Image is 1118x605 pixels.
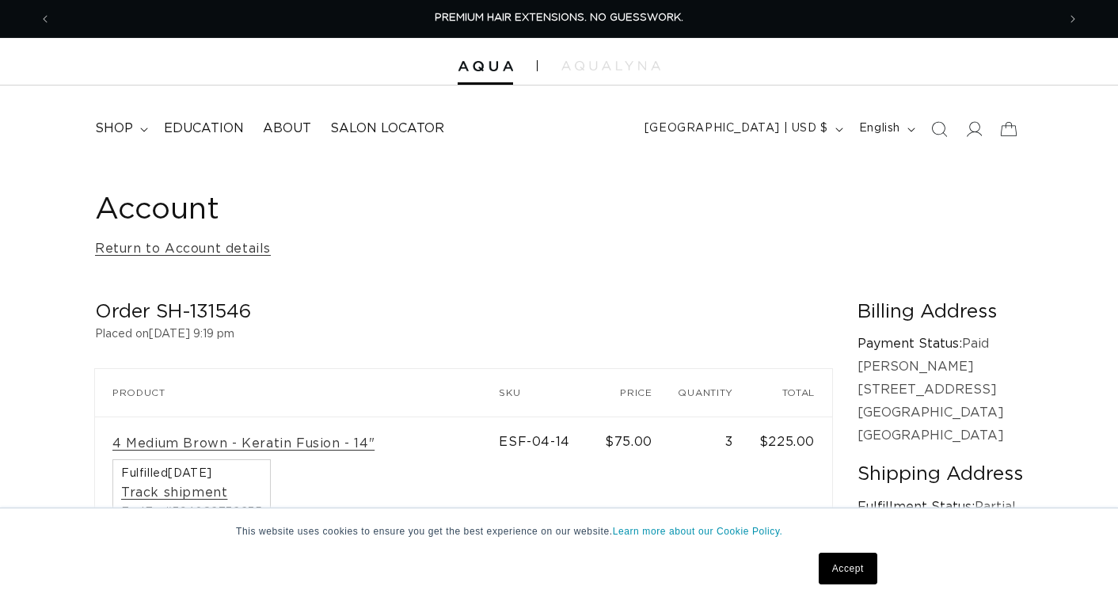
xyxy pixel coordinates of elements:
[850,114,922,144] button: English
[858,300,1023,325] h2: Billing Address
[605,436,652,448] span: $75.00
[858,333,1023,356] p: Paid
[561,61,660,70] img: aqualyna.com
[95,325,832,344] p: Placed on
[458,61,513,72] img: Aqua Hair Extensions
[149,329,234,340] time: [DATE] 9:19 pm
[598,369,670,417] th: Price
[95,191,1023,230] h1: Account
[922,112,956,146] summary: Search
[435,13,683,23] span: PREMIUM HAIR EXTENSIONS. NO GUESSWORK.
[858,500,975,513] strong: Fulfillment Status:
[121,468,262,479] span: Fulfilled
[321,111,454,146] a: Salon Locator
[263,120,311,137] span: About
[95,238,271,261] a: Return to Account details
[635,114,850,144] button: [GEOGRAPHIC_DATA] | USD $
[613,526,783,537] a: Learn more about our Cookie Policy.
[645,120,828,137] span: [GEOGRAPHIC_DATA] | USD $
[499,417,597,546] td: ESF-04-14
[499,369,597,417] th: SKU
[1055,4,1090,34] button: Next announcement
[670,417,751,546] td: 3
[95,120,133,137] span: shop
[670,369,751,417] th: Quantity
[253,111,321,146] a: About
[858,462,1023,487] h2: Shipping Address
[154,111,253,146] a: Education
[95,369,499,417] th: Product
[858,356,1023,447] p: [PERSON_NAME] [STREET_ADDRESS] [GEOGRAPHIC_DATA] [GEOGRAPHIC_DATA]
[168,468,212,479] time: [DATE]
[751,417,832,546] td: $225.00
[819,553,877,584] a: Accept
[112,436,375,452] a: 4 Medium Brown - Keratin Fusion - 14"
[236,524,882,538] p: This website uses cookies to ensure you get the best experience on our website.
[858,337,962,350] strong: Payment Status:
[330,120,444,137] span: Salon Locator
[751,369,832,417] th: Total
[28,4,63,34] button: Previous announcement
[858,496,1023,519] p: Partial
[95,300,832,325] h2: Order SH-131546
[86,111,154,146] summary: shop
[859,120,900,137] span: English
[121,485,227,501] a: Track shipment
[164,120,244,137] span: Education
